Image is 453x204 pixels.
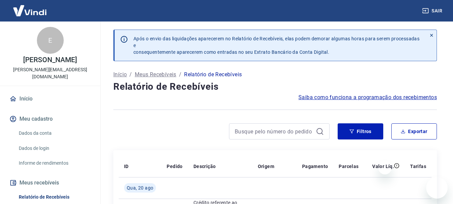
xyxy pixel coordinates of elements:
a: Relatório de Recebíveis [16,190,92,204]
p: / [179,71,181,79]
div: E [37,27,64,54]
button: Meus recebíveis [8,175,92,190]
p: Descrição [193,163,216,170]
a: Meus Recebíveis [135,71,176,79]
a: Saiba como funciona a programação dos recebimentos [298,93,437,101]
span: Qua, 20 ago [127,185,153,191]
p: [PERSON_NAME][EMAIL_ADDRESS][DOMAIN_NAME] [5,66,95,80]
p: Valor Líq. [372,163,394,170]
p: Pagamento [302,163,328,170]
p: [PERSON_NAME] [23,56,77,64]
a: Início [113,71,127,79]
iframe: Fechar mensagem [378,161,392,174]
a: Dados da conta [16,126,92,140]
iframe: Botão para abrir a janela de mensagens [426,177,448,199]
button: Exportar [391,123,437,139]
input: Busque pelo número do pedido [235,126,313,136]
p: Parcelas [339,163,358,170]
p: ID [124,163,129,170]
p: Relatório de Recebíveis [184,71,242,79]
button: Filtros [338,123,383,139]
h4: Relatório de Recebíveis [113,80,437,93]
a: Dados de login [16,141,92,155]
a: Início [8,91,92,106]
a: Informe de rendimentos [16,156,92,170]
p: / [129,71,132,79]
button: Meu cadastro [8,112,92,126]
p: Pedido [167,163,182,170]
img: Vindi [8,0,52,21]
p: Origem [258,163,274,170]
button: Sair [421,5,445,17]
p: Após o envio das liquidações aparecerem no Relatório de Recebíveis, elas podem demorar algumas ho... [133,35,421,55]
